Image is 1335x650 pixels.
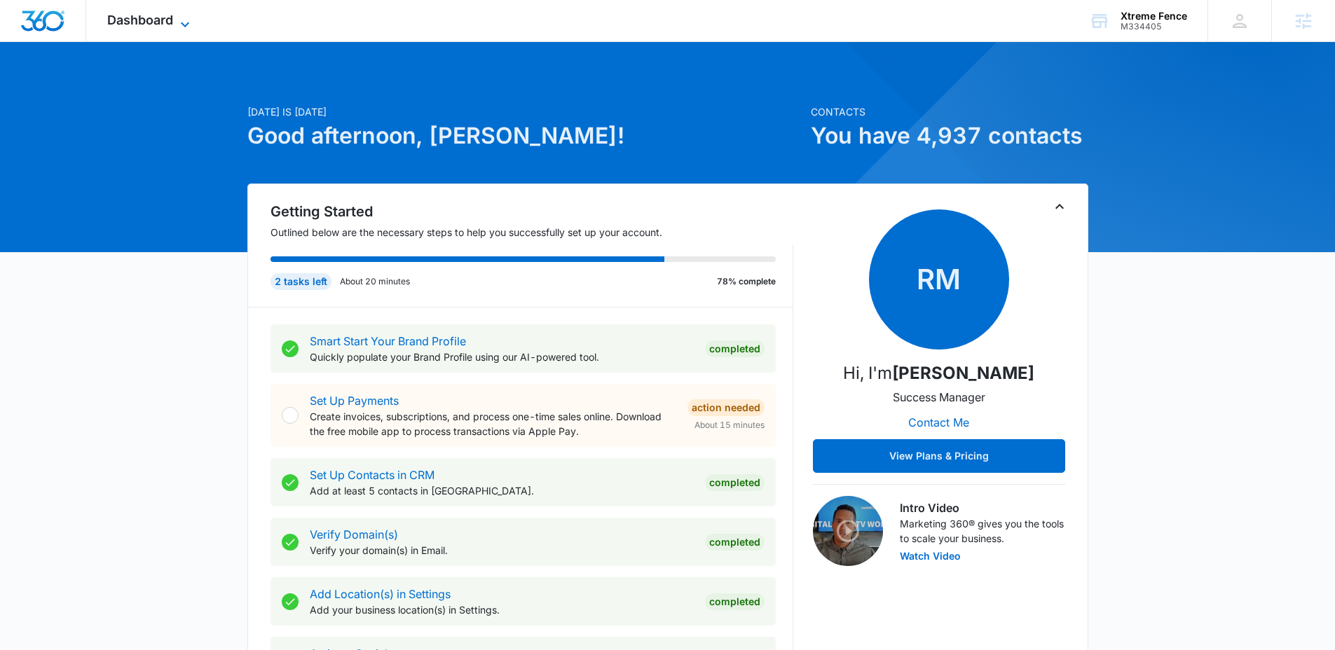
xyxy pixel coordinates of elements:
[310,602,694,617] p: Add your business location(s) in Settings.
[869,209,1009,350] span: RM
[310,394,399,408] a: Set Up Payments
[247,104,802,119] p: [DATE] is [DATE]
[310,527,398,541] a: Verify Domain(s)
[705,534,765,551] div: Completed
[811,104,1088,119] p: Contacts
[705,340,765,357] div: Completed
[310,334,466,348] a: Smart Start Your Brand Profile
[107,13,173,27] span: Dashboard
[340,275,410,288] p: About 20 minutes
[1121,22,1187,32] div: account id
[687,399,765,416] div: Action Needed
[813,496,883,566] img: Intro Video
[271,201,793,222] h2: Getting Started
[894,406,983,439] button: Contact Me
[310,483,694,498] p: Add at least 5 contacts in [GEOGRAPHIC_DATA].
[271,225,793,240] p: Outlined below are the necessary steps to help you successfully set up your account.
[247,119,802,153] h1: Good afternoon, [PERSON_NAME]!
[900,499,1065,516] h3: Intro Video
[1051,198,1068,215] button: Toggle Collapse
[843,361,1034,386] p: Hi, I'm
[310,468,434,482] a: Set Up Contacts in CRM
[900,551,961,561] button: Watch Video
[717,275,776,288] p: 78% complete
[271,273,331,290] div: 2 tasks left
[811,119,1088,153] h1: You have 4,937 contacts
[892,363,1034,383] strong: [PERSON_NAME]
[310,587,451,601] a: Add Location(s) in Settings
[705,474,765,491] div: Completed
[1121,11,1187,22] div: account name
[893,389,985,406] p: Success Manager
[694,419,765,431] span: About 15 minutes
[310,350,694,364] p: Quickly populate your Brand Profile using our AI-powered tool.
[310,543,694,558] p: Verify your domain(s) in Email.
[705,593,765,610] div: Completed
[310,409,676,438] p: Create invoices, subscriptions, and process one-time sales online. Download the free mobile app t...
[813,439,1065,473] button: View Plans & Pricing
[900,516,1065,546] p: Marketing 360® gives you the tools to scale your business.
